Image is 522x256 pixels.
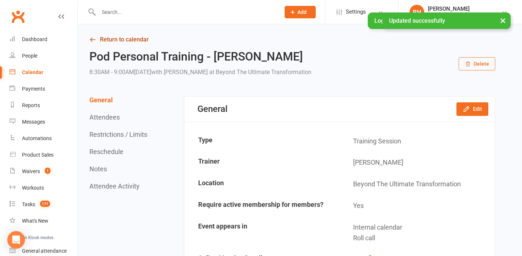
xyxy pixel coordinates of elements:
button: Add [285,6,316,18]
a: Waivers 1 [10,163,77,180]
td: Training Session [340,131,494,152]
a: Return to calendar [89,34,495,45]
div: Waivers [22,168,40,174]
div: Beyond Transformation Burleigh [428,12,501,19]
td: Trainer [185,152,339,173]
td: Event appears in [185,217,339,249]
td: [PERSON_NAME] [340,152,494,173]
div: Dashboard [22,36,47,42]
span: at Beyond The Ultimate Transformation [209,69,311,76]
div: Messages [22,119,45,125]
div: Product Sales [22,152,53,158]
button: Edit [456,102,488,116]
a: Clubworx [9,7,27,26]
div: Payments [22,86,45,92]
button: Attendee Activity [89,182,140,190]
div: [PERSON_NAME] [428,6,501,12]
button: Reschedule [89,148,123,156]
div: Calendar [22,69,43,75]
button: Delete [459,57,495,70]
div: Reports [22,102,40,108]
div: What's New [22,218,48,224]
button: Attendees [89,113,120,121]
span: 177 [40,201,50,207]
a: People [10,48,77,64]
div: Updated successfully [382,12,511,29]
td: Type [185,131,339,152]
a: Calendar [10,64,77,81]
a: Payments [10,81,77,97]
div: Open Intercom Messenger [7,231,25,249]
div: BH [410,5,424,19]
a: What's New [10,213,77,229]
div: Tasks [22,201,35,207]
div: Internal calendar [353,222,489,233]
a: Reports [10,97,77,114]
button: General [89,96,113,104]
td: Location [185,174,339,195]
div: General attendance [22,248,67,254]
div: 8:30AM - 9:00AM[DATE] [89,67,311,77]
span: Settings [346,4,366,20]
div: General [197,104,227,114]
a: Workouts [10,180,77,196]
span: Add [297,9,307,15]
td: Yes [340,195,494,216]
button: Restrictions / Limits [89,131,147,138]
h2: Pod Personal Training - [PERSON_NAME] [89,50,311,63]
div: Roll call [353,233,489,244]
a: Tasks 177 [10,196,77,213]
a: Product Sales [10,147,77,163]
a: Automations [10,130,77,147]
div: Workouts [22,185,44,191]
div: Automations [22,135,52,141]
input: Search... [96,7,275,17]
a: Dashboard [10,31,77,48]
td: Beyond The Ultimate Transformation [340,174,494,195]
button: Notes [89,165,107,173]
td: Require active membership for members? [185,195,339,216]
button: × [496,12,510,28]
span: with [PERSON_NAME] [151,69,208,76]
a: Messages [10,114,77,130]
span: 1 [45,168,51,174]
div: People [22,53,37,59]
